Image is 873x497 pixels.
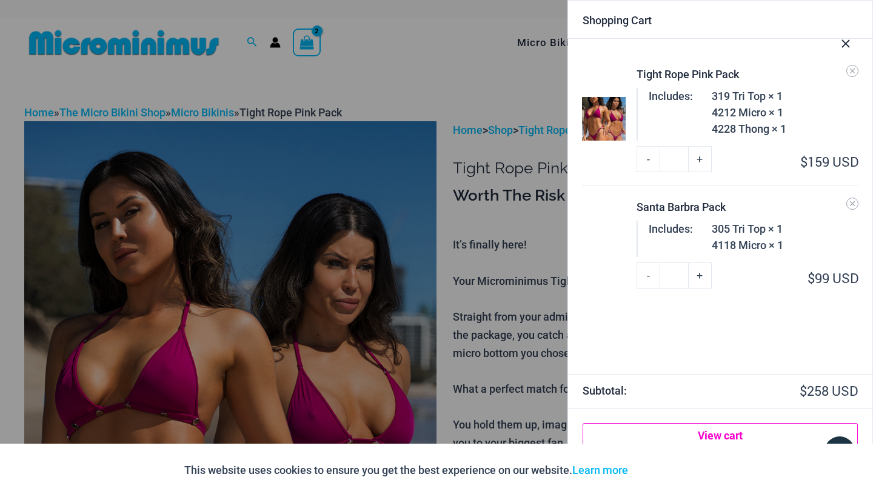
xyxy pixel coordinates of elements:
[572,464,628,476] a: Learn more
[637,146,660,172] a: -
[660,262,688,288] input: Product quantity
[637,262,660,288] a: -
[846,65,858,77] a: Remove Tight Rope Pink Pack from cart
[649,221,693,240] dt: Includes:
[583,423,858,447] a: View cart
[808,269,815,287] span: $
[846,198,858,210] a: Remove Santa Barbra Pack from cart
[689,262,712,288] a: +
[582,97,626,141] img: Collection Pack F
[184,461,628,479] p: This website uses cookies to ensure you get the best experience on our website.
[649,88,693,107] dt: Includes:
[660,146,688,172] input: Product quantity
[800,382,807,399] span: $
[583,15,858,26] div: Shopping Cart
[637,199,858,215] a: Santa Barbra Pack
[808,269,858,287] bdi: 99 USD
[819,11,872,71] button: Close Cart Drawer
[712,88,786,137] p: 319 Tri Top × 1 4212 Micro × 1 4228 Thong × 1
[582,222,626,265] img: Santa Barbra Purple Turquoise 305 Top 4118 Bottom 09v2
[800,382,858,399] bdi: 258 USD
[637,456,689,485] button: Accept
[800,153,858,170] bdi: 159 USD
[712,221,783,253] p: 305 Tri Top × 1 4118 Micro × 1
[689,146,712,172] a: +
[637,66,858,82] a: Tight Rope Pink Pack
[800,153,808,170] span: $
[583,382,718,400] strong: Subtotal:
